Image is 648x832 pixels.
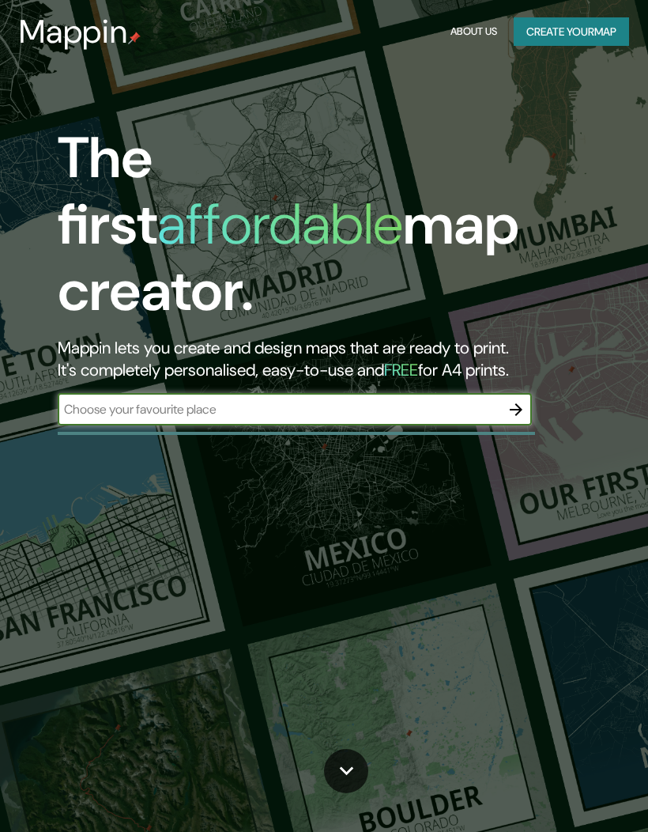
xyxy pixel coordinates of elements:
[58,337,576,381] h2: Mappin lets you create and design maps that are ready to print. It's completely personalised, eas...
[128,32,141,44] img: mappin-pin
[19,13,128,51] h3: Mappin
[384,359,418,381] h5: FREE
[446,17,501,47] button: About Us
[157,187,403,261] h1: affordable
[58,125,576,337] h1: The first map creator.
[514,17,629,47] button: Create yourmap
[58,400,500,418] input: Choose your favourite place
